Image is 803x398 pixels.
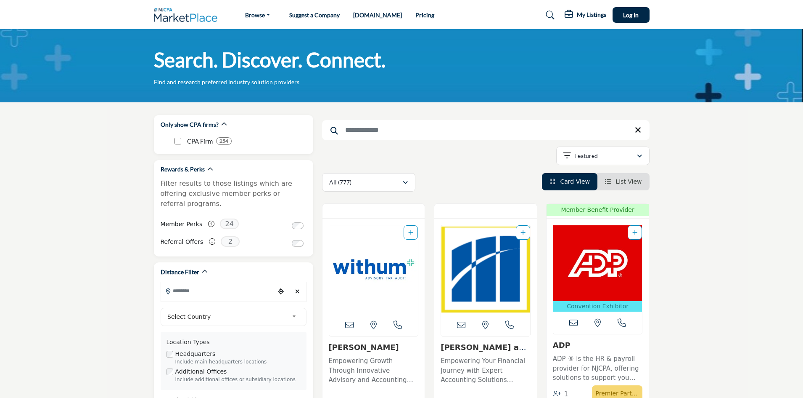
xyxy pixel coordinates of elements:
img: Site Logo [154,8,222,22]
span: Select Country [167,312,288,322]
a: Search [538,8,560,22]
h2: Only show CPA firms? [161,120,219,129]
h5: My Listings [577,11,606,19]
div: Include additional offices or subsidiary locations [175,376,301,384]
label: Member Perks [161,217,203,232]
p: ADP ® is the HR & payroll provider for NJCPA, offering solutions to support you and your clients ... [553,354,643,383]
p: Filter results to those listings which are offering exclusive member perks or referral programs. [161,179,306,209]
img: Magone and Company, PC [441,225,530,314]
input: Search Location [161,283,275,299]
h1: Search. Discover. Connect. [154,47,386,73]
li: List View [597,173,650,190]
span: 2 [221,236,240,247]
a: Add To List [408,229,413,236]
p: All (777) [329,178,351,187]
button: All (777) [322,173,415,192]
p: Convention Exhibitor [555,302,641,311]
span: Member Benefit Provider [549,206,647,214]
a: ADP [553,341,571,350]
p: Empowering Growth Through Innovative Advisory and Accounting Solutions This forward-thinking, tec... [329,356,419,385]
h3: ADP [553,341,643,350]
a: View Card [549,178,590,185]
a: Empowering Growth Through Innovative Advisory and Accounting Solutions This forward-thinking, tec... [329,354,419,385]
div: My Listings [565,10,606,20]
span: 1 [564,390,568,398]
li: Card View [542,173,597,190]
a: [PERSON_NAME] [329,343,399,352]
a: Open Listing in new tab [441,225,530,314]
span: List View [615,178,642,185]
button: Log In [613,7,650,23]
a: [DOMAIN_NAME] [353,11,402,19]
a: [PERSON_NAME] and Company, ... [441,343,529,361]
a: Open Listing in new tab [553,225,642,312]
a: Suggest a Company [289,11,340,19]
h3: Magone and Company, PC [441,343,531,352]
a: Add To List [632,229,637,236]
div: Location Types [166,338,301,347]
a: Browse [239,9,276,21]
input: Switch to Referral Offers [292,240,304,247]
label: Referral Offers [161,235,203,249]
p: Empowering Your Financial Journey with Expert Accounting Solutions Specializing in accounting ser... [441,356,531,385]
a: Pricing [415,11,434,19]
div: Clear search location [291,283,304,301]
input: Switch to Member Perks [292,222,304,229]
a: Open Listing in new tab [329,225,418,314]
a: Add To List [520,229,526,236]
div: Include main headquarters locations [175,358,301,366]
span: 24 [220,219,239,229]
button: Featured [556,147,650,165]
input: Search Keyword [322,120,650,140]
div: 254 Results For CPA Firm [216,137,232,145]
img: Withum [329,225,418,314]
p: CPA Firm: CPA Firm [187,136,213,146]
label: Headquarters [175,350,216,358]
a: ADP ® is the HR & payroll provider for NJCPA, offering solutions to support you and your clients ... [553,352,643,383]
span: Card View [560,178,589,185]
p: Find and research preferred industry solution providers [154,78,299,86]
h2: Rewards & Perks [161,165,205,174]
p: Featured [574,152,598,160]
label: Additional Offices [175,367,227,376]
h2: Distance Filter [161,268,199,276]
a: View List [605,178,642,185]
a: Empowering Your Financial Journey with Expert Accounting Solutions Specializing in accounting ser... [441,354,531,385]
div: Choose your current location [275,283,287,301]
input: CPA Firm checkbox [174,138,181,144]
h3: Withum [329,343,419,352]
span: Log In [623,11,639,19]
img: ADP [553,225,642,301]
b: 254 [219,138,228,144]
